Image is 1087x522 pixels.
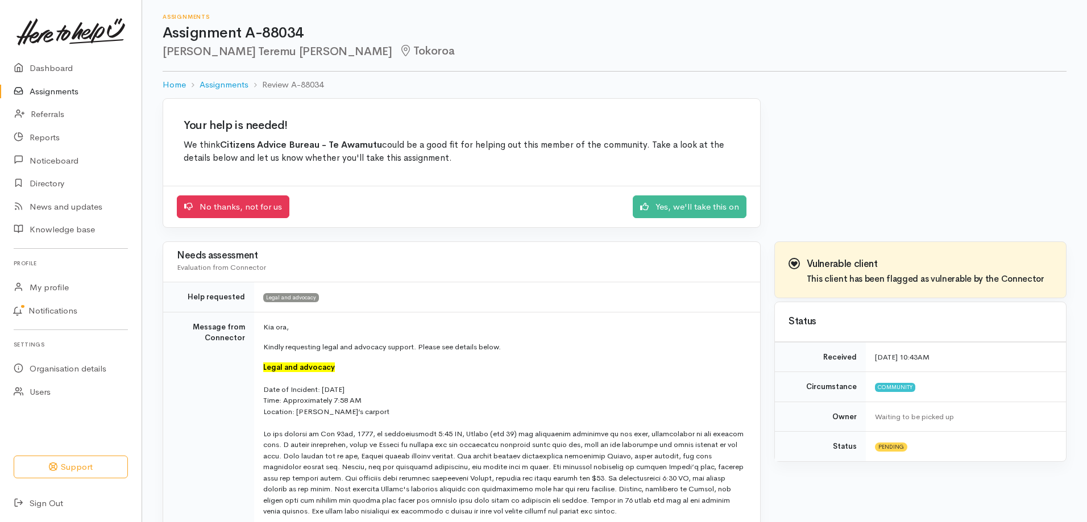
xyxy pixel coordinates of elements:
[875,352,930,362] time: [DATE] 10:43AM
[163,78,186,91] a: Home
[14,256,128,271] h6: Profile
[14,456,128,479] button: Support
[184,119,740,132] h2: Your help is needed!
[163,25,1067,41] h1: Assignment A-88034
[875,442,907,452] span: Pending
[633,195,746,219] a: Yes, we'll take this on
[263,362,335,372] span: Legal and advocacy
[775,432,866,461] td: Status
[14,337,128,352] h6: Settings
[163,282,254,312] td: Help requested
[263,341,746,353] p: Kindly requesting legal and advocacy support. Please see details below.
[163,72,1067,98] nav: breadcrumb
[177,195,289,219] a: No thanks, not for us
[775,372,866,402] td: Circumstance
[200,78,248,91] a: Assignments
[184,139,740,165] p: We think could be a good fit for helping out this member of the community. Take a look at the det...
[177,262,266,272] span: Evaluation from Connector
[263,384,746,417] div: Date of Incident: [DATE] Time: Approximately 7:58 AM Location: [PERSON_NAME]’s carport
[807,274,1044,284] h4: This client has been flagged as vulnerable by the Connector
[263,293,319,302] span: Legal and advocacy
[775,342,866,372] td: Received
[789,316,1052,327] h3: Status
[399,44,454,58] span: Tokoroa
[163,14,1067,20] h6: Assignments
[263,321,746,333] p: Kia ora,
[263,428,746,517] p: Lo ips dolorsi am Con 93ad, 1777, el seddoeiusmodt 5:45 IN, Utlabo (etd 39) mag aliquaenim admini...
[775,402,866,432] td: Owner
[220,139,382,151] b: Citizens Advice Bureau - Te Awamutu
[177,250,746,261] h3: Needs assessment
[163,45,1067,58] h2: [PERSON_NAME] Teremu [PERSON_NAME]
[875,383,915,392] span: Community
[807,259,1044,270] h3: Vulnerable client
[875,411,1052,423] div: Waiting to be picked up
[248,78,323,91] li: Review A-88034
